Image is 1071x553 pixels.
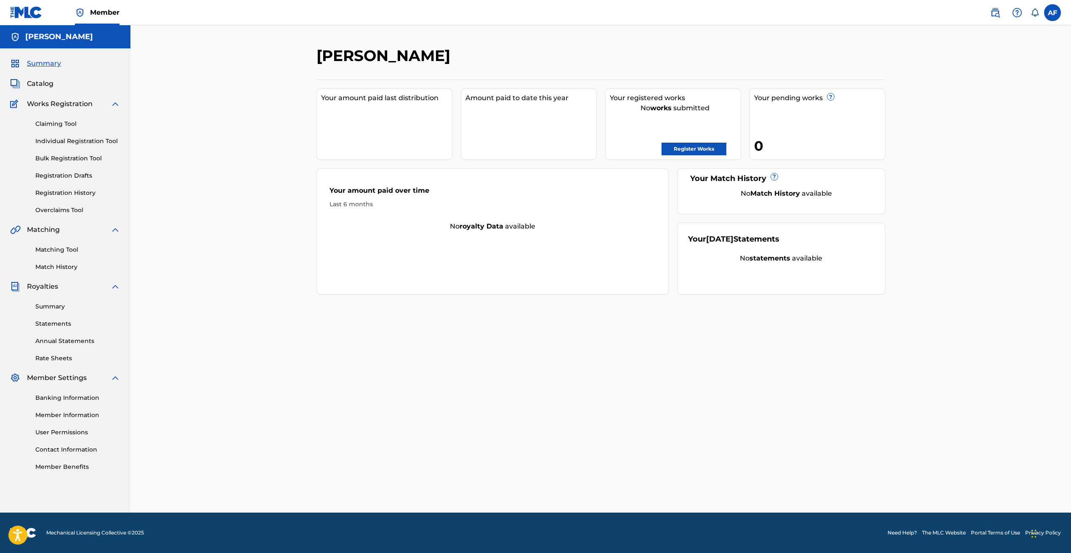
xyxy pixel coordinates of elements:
a: Registration History [35,189,120,197]
div: Help [1009,4,1026,21]
a: Need Help? [888,529,917,537]
span: Summary [27,58,61,69]
div: User Menu [1044,4,1061,21]
iframe: Chat Widget [1029,513,1071,553]
a: User Permissions [35,428,120,437]
div: No available [317,221,669,231]
img: MLC Logo [10,6,43,19]
div: No available [688,253,874,263]
div: Your amount paid last distribution [321,93,452,103]
a: Register Works [662,143,726,155]
img: Accounts [10,32,20,42]
img: Catalog [10,79,20,89]
span: Royalties [27,282,58,292]
h5: Austin C Farmer [25,32,93,42]
span: ? [771,173,778,180]
a: Statements [35,319,120,328]
div: Last 6 months [330,200,656,209]
div: Your Match History [688,173,874,184]
a: Member Information [35,411,120,420]
a: The MLC Website [922,529,966,537]
a: Public Search [987,4,1004,21]
a: Annual Statements [35,337,120,346]
img: Member Settings [10,373,20,383]
span: Matching [27,225,60,235]
img: logo [10,528,36,538]
span: Member [90,8,120,17]
img: Top Rightsholder [75,8,85,18]
a: Match History [35,263,120,271]
a: Summary [35,302,120,311]
strong: royalty data [460,222,503,230]
a: Matching Tool [35,245,120,254]
img: expand [110,373,120,383]
div: Your amount paid over time [330,186,656,200]
a: Contact Information [35,445,120,454]
div: Amount paid to date this year [465,93,596,103]
div: No available [699,189,874,199]
a: Overclaims Tool [35,206,120,215]
div: Your Statements [688,234,779,245]
a: Bulk Registration Tool [35,154,120,163]
strong: Match History [750,189,800,197]
a: Claiming Tool [35,120,120,128]
div: 0 [754,136,885,155]
img: expand [110,99,120,109]
img: Matching [10,225,21,235]
a: SummarySummary [10,58,61,69]
a: Rate Sheets [35,354,120,363]
span: Member Settings [27,373,87,383]
span: [DATE] [706,234,733,244]
img: Works Registration [10,99,21,109]
img: Royalties [10,282,20,292]
div: Your pending works [754,93,885,103]
a: Individual Registration Tool [35,137,120,146]
a: Portal Terms of Use [971,529,1020,537]
h2: [PERSON_NAME] [316,46,454,65]
img: help [1012,8,1022,18]
a: Registration Drafts [35,171,120,180]
span: Catalog [27,79,53,89]
span: Mechanical Licensing Collective © 2025 [46,529,144,537]
a: Banking Information [35,393,120,402]
a: Member Benefits [35,463,120,471]
a: CatalogCatalog [10,79,53,89]
div: Your registered works [610,93,741,103]
div: Notifications [1031,8,1039,17]
img: Summary [10,58,20,69]
img: expand [110,282,120,292]
img: search [990,8,1000,18]
div: No submitted [610,103,741,113]
strong: statements [749,254,790,262]
div: Drag [1031,521,1036,546]
img: expand [110,225,120,235]
a: Privacy Policy [1025,529,1061,537]
span: ? [827,93,834,100]
span: Works Registration [27,99,93,109]
strong: works [650,104,672,112]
